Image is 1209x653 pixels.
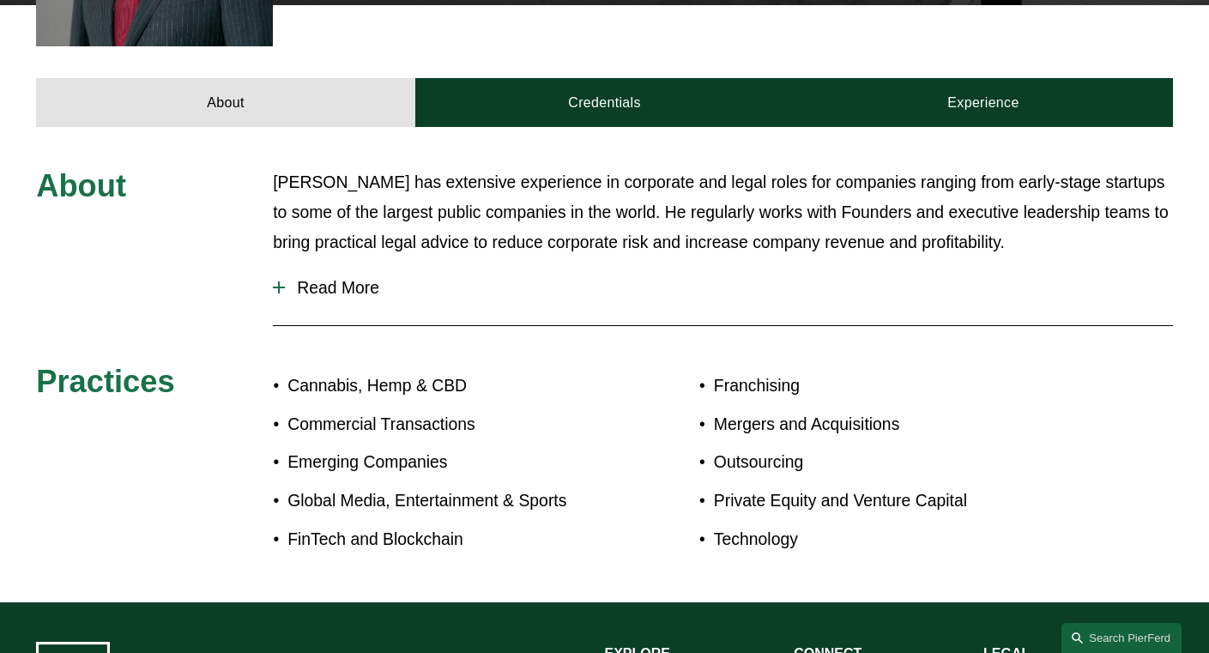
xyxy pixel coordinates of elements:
[285,278,1173,298] span: Read More
[287,524,604,554] p: FinTech and Blockchain
[36,364,174,399] span: Practices
[273,167,1173,257] p: [PERSON_NAME] has extensive experience in corporate and legal roles for companies ranging from ea...
[273,265,1173,311] button: Read More
[287,447,604,477] p: Emerging Companies
[714,447,1079,477] p: Outsourcing
[794,78,1173,127] a: Experience
[1061,623,1182,653] a: Search this site
[714,371,1079,401] p: Franchising
[36,168,126,203] span: About
[287,486,604,516] p: Global Media, Entertainment & Sports
[287,409,604,439] p: Commercial Transactions
[714,524,1079,554] p: Technology
[714,486,1079,516] p: Private Equity and Venture Capital
[415,78,794,127] a: Credentials
[714,409,1079,439] p: Mergers and Acquisitions
[287,371,604,401] p: Cannabis, Hemp & CBD
[36,78,414,127] a: About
